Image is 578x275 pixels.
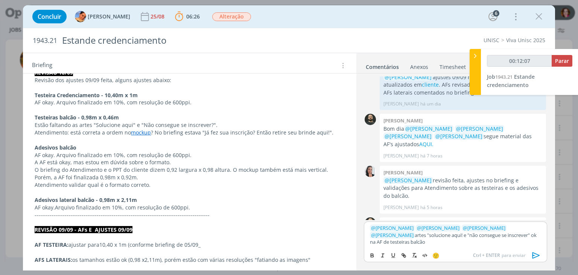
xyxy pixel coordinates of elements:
[552,55,572,67] button: Parar
[365,114,376,125] img: P
[35,211,344,219] p: ---------------------------------------------------------------------------------------------
[35,114,119,121] strong: Testeiras balcão - 0,98m x 0,46m
[383,153,419,159] p: [PERSON_NAME]
[385,73,432,81] span: @[PERSON_NAME]
[88,14,130,19] span: [PERSON_NAME]
[419,141,433,148] a: AQUI.
[35,204,344,211] p: Arquivo finalizado em 10%, com resolução de 600ppi.
[435,133,482,140] span: @[PERSON_NAME]
[370,225,541,245] p: artes "solucione aqui! e "não consegue se inscrever" ok na AF de testeiras balcão
[371,225,414,231] span: [PERSON_NAME]
[371,232,376,238] span: @
[432,252,440,259] span: 🙂
[410,63,428,71] div: Anexos
[35,99,344,106] p: AF okay. Arquivo finalizado em 10%, com resolução de 600ppi.
[131,129,151,136] a: mockup
[383,169,423,176] b: [PERSON_NAME]
[35,129,344,136] p: Atendimento: está correta a ordem no ? No briefing estava "Já fez sua inscrição? Então retire seu...
[151,14,166,19] div: 25/08
[495,73,513,80] span: 1943.21
[430,251,441,260] button: 🙂
[75,11,130,22] button: L[PERSON_NAME]
[473,252,502,259] span: Ctrl + ENTER
[35,92,138,99] strong: Testeira Credenciamento - 10,40m x 1m
[173,11,202,23] button: 06:26
[35,151,344,159] p: AF okay. Arquivo finalizado em 10%, com resolução de 600ppi.
[487,73,535,89] a: Job1943.21Estande credenciamento
[383,177,542,200] p: revisão feita, ajustes no briefing e validações para Atendimento sobre as testeiras e os adesivos...
[33,37,57,45] span: 1943.21
[32,10,67,23] button: Concluir
[35,181,344,189] p: Atendimento validar qual é o formato correto.
[487,73,535,89] span: Estande credenciamento
[365,60,399,71] a: Comentários
[371,225,376,231] span: @
[383,117,423,124] b: [PERSON_NAME]
[35,226,132,233] strong: REVISÃO 09/09 - AFs E AJUSTES 09/09
[555,57,569,64] span: Parar
[417,225,459,231] span: [PERSON_NAME]
[463,225,467,231] span: @
[456,125,503,132] span: @[PERSON_NAME]
[493,10,499,17] div: 6
[506,37,545,44] a: Viva Unisc 2025
[38,14,61,20] span: Concluir
[365,217,376,229] img: P
[35,121,344,129] p: Estão faltando as artes "Solucione aqui" e "Não consegue se inscrever?".
[463,225,505,231] span: [PERSON_NAME]
[35,256,72,263] strong: AFS LATERAIS:
[212,12,251,21] button: Alteração
[487,11,499,23] button: 6
[35,196,137,203] strong: Adesivos lateral balcão - 0,98m x 2,11m
[35,76,344,84] p: Revisão dos ajustes 09/09 feita, alguns ajustes abaixo:
[417,225,421,231] span: @
[59,31,329,50] div: Estande credenciamento
[35,144,76,151] strong: Adesivos balcão
[371,232,414,238] span: [PERSON_NAME]
[385,133,432,140] span: @[PERSON_NAME]
[144,256,310,263] span: 2,11m), porém estão com várias resoluções "fatiando as imagens"
[383,125,542,148] p: Bom dia segue material das AF's ajustados
[420,204,443,211] span: há 5 horas
[383,66,542,96] p: ajustes 09/09 realizados, materiais atualizados em . AFs revisadas, ajustes na AF testeira e AFs ...
[473,252,526,259] span: para enviar
[405,125,452,132] span: @[PERSON_NAME]
[385,177,432,184] span: @[PERSON_NAME]
[23,5,555,270] div: dialog
[484,37,499,44] a: UNISC
[420,153,443,159] span: há 7 horas
[35,204,55,211] span: AF okay.
[383,101,419,107] p: [PERSON_NAME]
[35,69,73,76] strong: REVISÃO 10/09
[99,241,201,248] span: 10,40 x 1m (conforme briefing de 05/09_
[420,101,441,107] span: há um dia
[186,13,200,20] span: 06:26
[35,241,344,249] p: ajustar para
[365,166,376,177] img: C
[35,241,68,248] strong: AF TESTEIRA:
[35,166,344,181] p: O briefing do Atendimento e o PPT do cliente dizem 0,92 largura x 0,98 altura. O mockup também es...
[35,256,344,264] p: os tamanhos estão ok (0,98 x
[32,61,52,70] span: Briefing
[439,60,466,71] a: Timesheet
[422,81,439,88] a: cliente
[75,11,86,22] img: L
[383,204,419,211] p: [PERSON_NAME]
[35,159,344,166] p: A AF está okay, mas estou em dúvida sobre o formato.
